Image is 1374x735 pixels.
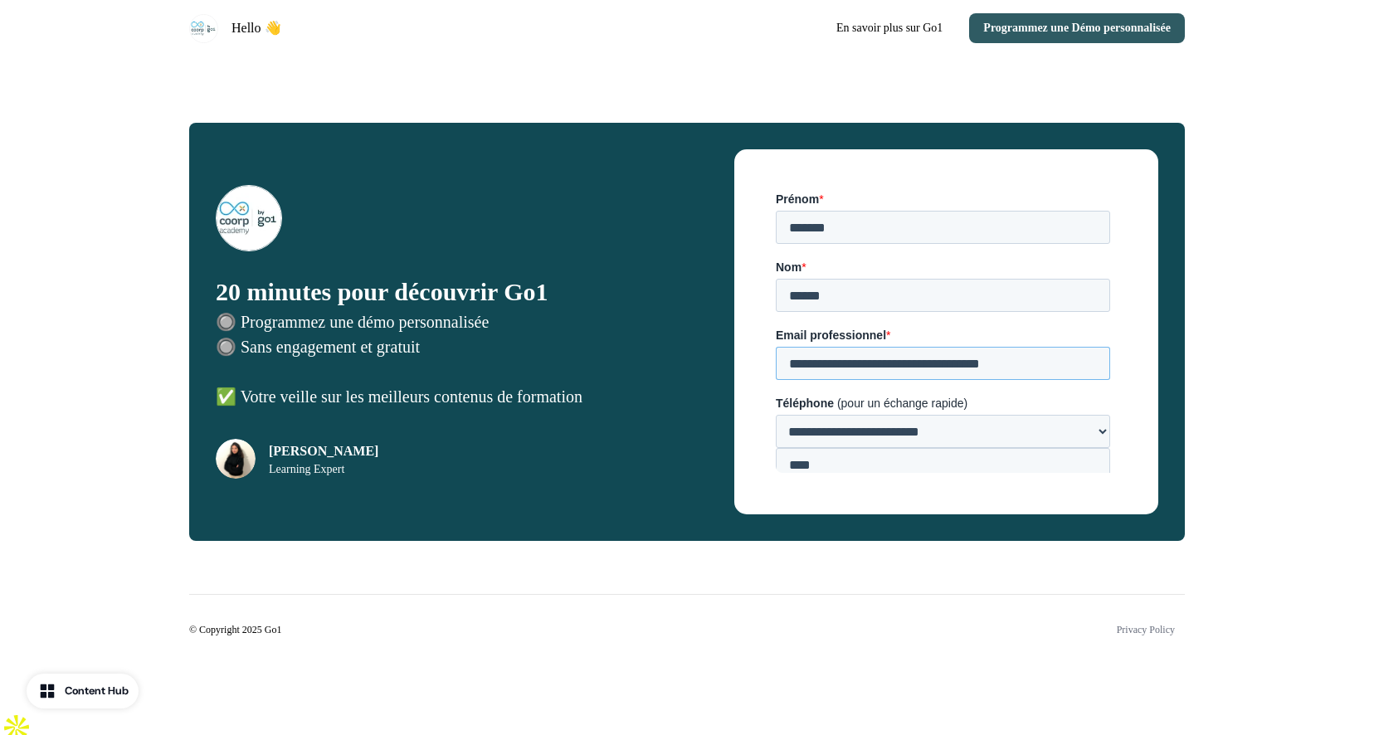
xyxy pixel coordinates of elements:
[189,624,281,636] p: © Copyright 2025 Go1
[269,463,378,476] p: Learning Expert
[1107,615,1185,645] a: Privacy Policy
[216,278,687,306] p: 20 minutes pour découvrir Go1
[231,18,281,38] p: Hello 👋
[216,309,687,409] p: 🔘 Programmez une démo personnalisée 🔘 Sans engagement et gratuit ✅ Votre veille sur les meilleurs...
[776,191,1117,473] iframe: Form 0
[27,674,139,708] button: Content Hub
[65,683,129,699] div: Content Hub
[269,441,378,461] p: [PERSON_NAME]
[823,13,956,43] button: En savoir plus sur Go1
[969,13,1185,43] button: Programmez une Démo personnalisée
